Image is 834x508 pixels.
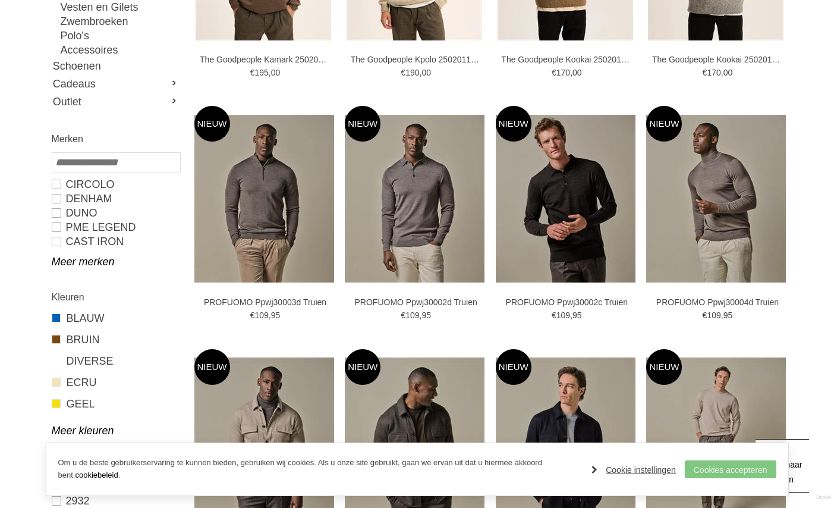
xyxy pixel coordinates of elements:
span: , [419,68,421,77]
a: ECRU [52,375,180,390]
a: cookiebeleid [75,471,118,479]
a: Circolo [52,177,180,192]
span: 170 [556,68,570,77]
span: , [570,311,572,320]
a: Cadeaus [52,75,180,93]
a: BLAUW [52,311,180,326]
span: 95 [271,311,281,320]
a: GEEL [52,396,180,412]
span: 00 [723,68,733,77]
a: Cookies accepteren [685,460,776,478]
span: 195 [254,68,268,77]
img: PROFUOMO Ppwj30002c Truien [496,115,635,283]
a: PROFUOMO Ppwj30003d Truien [200,297,331,308]
span: 00 [271,68,281,77]
span: € [703,68,707,77]
span: € [250,68,255,77]
a: Cookie instellingen [591,461,676,479]
a: Schoenen [52,57,180,75]
a: DIVERSE [52,353,180,369]
span: 95 [421,311,431,320]
a: PROFUOMO Ppwj30002c Truien [501,297,632,308]
span: 109 [707,311,720,320]
span: 109 [254,311,268,320]
p: Om u de beste gebruikerservaring te kunnen bieden, gebruiken wij cookies. Als u onze site gebruik... [58,457,580,482]
a: Terug naar boven [756,439,809,493]
span: € [401,311,405,320]
span: , [419,311,421,320]
span: 109 [556,311,570,320]
span: € [552,68,556,77]
img: PROFUOMO Ppwj30004d Truien [646,115,786,283]
span: 190 [405,68,419,77]
a: Polo's [61,29,180,43]
span: 95 [572,311,582,320]
a: PME LEGEND [52,220,180,234]
a: PROFUOMO Ppwj30002d Truien [351,297,481,308]
span: € [552,311,556,320]
span: , [721,68,723,77]
img: PROFUOMO Ppwj30003d Truien [194,115,334,283]
span: 109 [405,311,419,320]
a: Zwembroeken [61,14,180,29]
a: Divide [816,490,831,505]
span: , [269,68,271,77]
a: The Goodpeople Kpolo 25020118 Truien [351,54,481,65]
h2: Merken [52,131,180,146]
a: PROFUOMO Ppwj30004d Truien [652,297,783,308]
a: CAST IRON [52,234,180,249]
a: 2932 [52,494,180,508]
h2: Kleuren [52,290,180,305]
span: € [401,68,405,77]
span: , [269,311,271,320]
a: DENHAM [52,192,180,206]
span: € [250,311,255,320]
img: PROFUOMO Ppwj30002d Truien [345,115,484,283]
a: The Goodpeople Kookai 25020130 Truien [652,54,783,65]
a: Meer merken [52,255,180,269]
span: 00 [421,68,431,77]
span: 95 [723,311,733,320]
a: The Goodpeople Kookai 25020130 Truien [501,54,632,65]
a: The Goodpeople Kamark 25020103 Truien [200,54,331,65]
span: , [570,68,572,77]
span: € [703,311,707,320]
a: Outlet [52,93,180,111]
a: BRUIN [52,332,180,347]
span: 170 [707,68,720,77]
a: Meer kleuren [52,424,180,438]
a: Duno [52,206,180,220]
a: Accessoires [61,43,180,57]
span: 00 [572,68,582,77]
span: , [721,311,723,320]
